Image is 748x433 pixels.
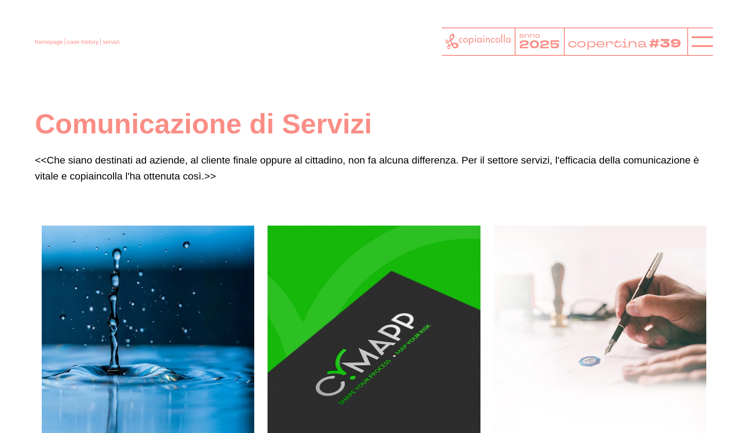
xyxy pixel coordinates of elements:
tspan: #39 [651,35,684,52]
a: case history [67,39,98,45]
a: homepage [35,39,63,45]
tspan: copertina [567,35,648,51]
tspan: 2025 [519,37,559,53]
a: servizi [102,39,119,45]
h1: Comunicazione di Servizi [35,106,713,141]
tspan: anno [519,31,540,40]
p: <<Che siano destinati ad aziende, al cliente finale oppure al cittadino, non fa alcuna differenza... [35,152,713,184]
